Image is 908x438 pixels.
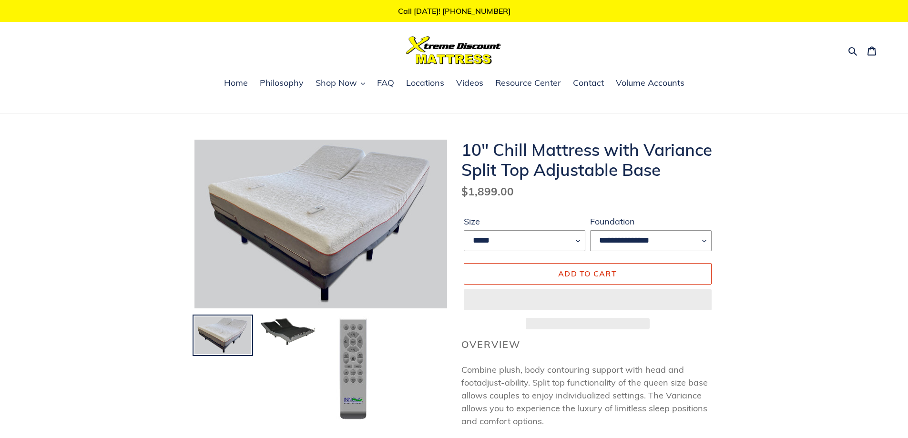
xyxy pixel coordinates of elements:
a: Contact [568,76,609,91]
span: FAQ [377,77,394,89]
span: Volume Accounts [616,77,684,89]
h2: Overview [461,339,714,350]
span: Contact [573,77,604,89]
span: Add to cart [558,269,617,278]
span: Locations [406,77,444,89]
span: Home [224,77,248,89]
span: Philosophy [260,77,304,89]
span: Resource Center [495,77,561,89]
p: adjust-ability. Split top functionality of the queen size base allows couples to enjoy individual... [461,363,714,428]
img: 10-inch-chill-mattress-with-split-top-variance-adjustable-base [194,140,447,308]
a: FAQ [372,76,399,91]
a: Volume Accounts [611,76,689,91]
span: $1,899.00 [461,184,514,198]
a: Home [219,76,253,91]
a: Videos [451,76,488,91]
a: Locations [401,76,449,91]
span: Combine plush, body contouring support with head and foot [461,364,684,388]
button: Add to cart [464,263,712,284]
label: Foundation [590,215,712,228]
a: Resource Center [490,76,566,91]
img: Load image into Gallery viewer, 10-inch-chill-mattress-with-split-top-variance-adjustable-base [194,316,252,356]
img: Load image into Gallery viewer, 10&quot; Chill Mattress with Variance Split Top Adjustable Base [335,316,372,422]
img: Load image into Gallery viewer, 10&quot; Chill Mattress with Variance Split Top Adjustable Base [259,316,317,347]
span: Videos [456,77,483,89]
button: Shop Now [311,76,370,91]
label: Size [464,215,585,228]
h1: 10" Chill Mattress with Variance Split Top Adjustable Base [461,140,714,180]
img: Xtreme Discount Mattress [406,36,501,64]
a: Philosophy [255,76,308,91]
span: Shop Now [316,77,357,89]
